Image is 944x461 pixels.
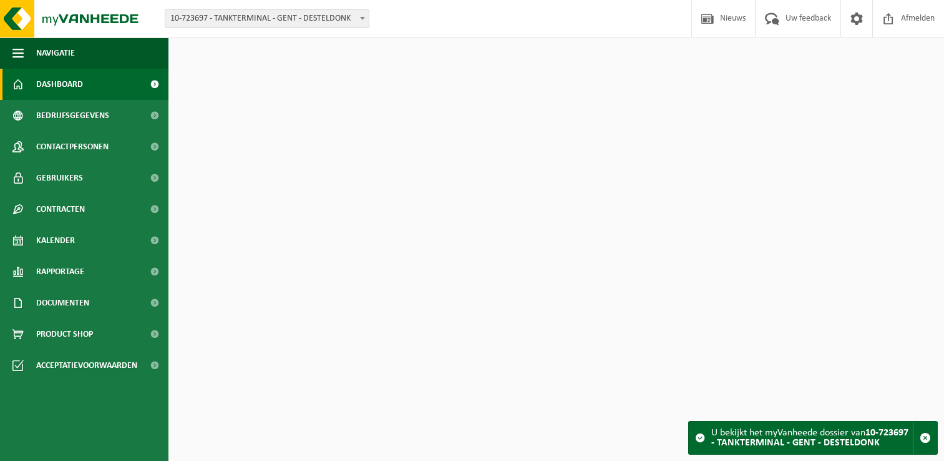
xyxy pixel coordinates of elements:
span: 10-723697 - TANKTERMINAL - GENT - DESTELDONK [165,10,369,27]
span: 10-723697 - TANKTERMINAL - GENT - DESTELDONK [165,9,369,28]
strong: 10-723697 - TANKTERMINAL - GENT - DESTELDONK [711,428,908,448]
span: Acceptatievoorwaarden [36,350,137,381]
span: Contactpersonen [36,131,109,162]
span: Gebruikers [36,162,83,194]
span: Dashboard [36,69,83,100]
span: Rapportage [36,256,84,287]
span: Documenten [36,287,89,319]
span: Kalender [36,225,75,256]
span: Navigatie [36,37,75,69]
div: U bekijkt het myVanheede dossier van [711,422,913,454]
span: Bedrijfsgegevens [36,100,109,131]
span: Product Shop [36,319,93,350]
span: Contracten [36,194,85,225]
